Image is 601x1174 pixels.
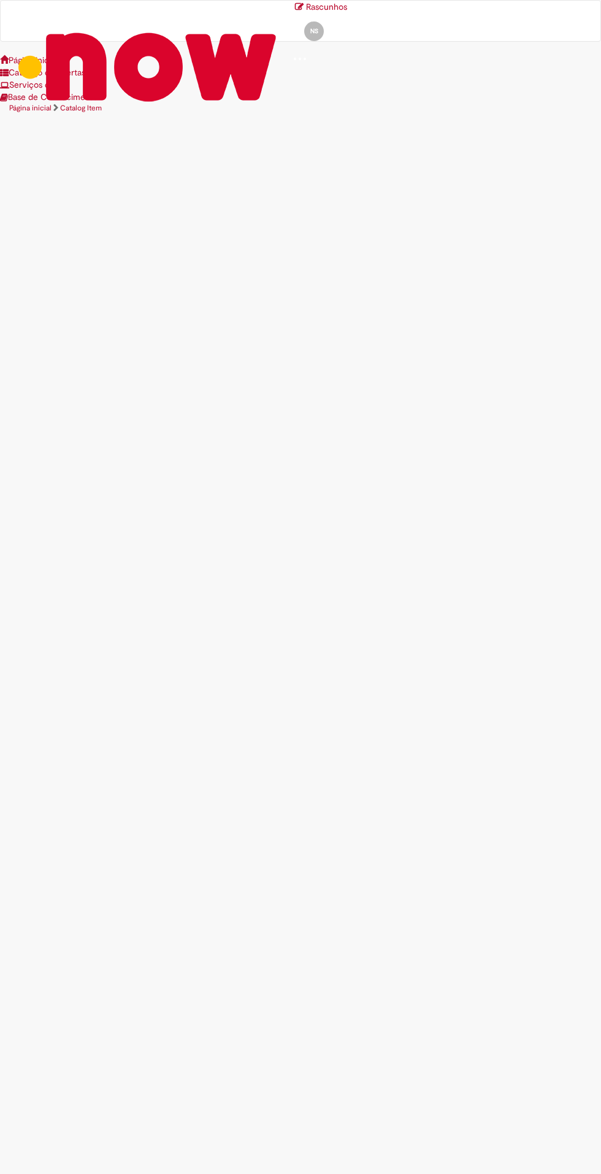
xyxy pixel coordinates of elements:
a: No momento, sua lista de rascunhos tem 0 Itens [295,1,347,12]
a: Catalog Item [60,103,102,113]
a: NS [295,13,337,37]
span: Rascunhos [306,1,347,12]
a: Página inicial [9,103,52,113]
img: ServiceNow [10,13,286,120]
ul: Trilhas de página [9,103,291,113]
span: NS [310,27,318,35]
a: Ir para a Homepage [1,1,295,37]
